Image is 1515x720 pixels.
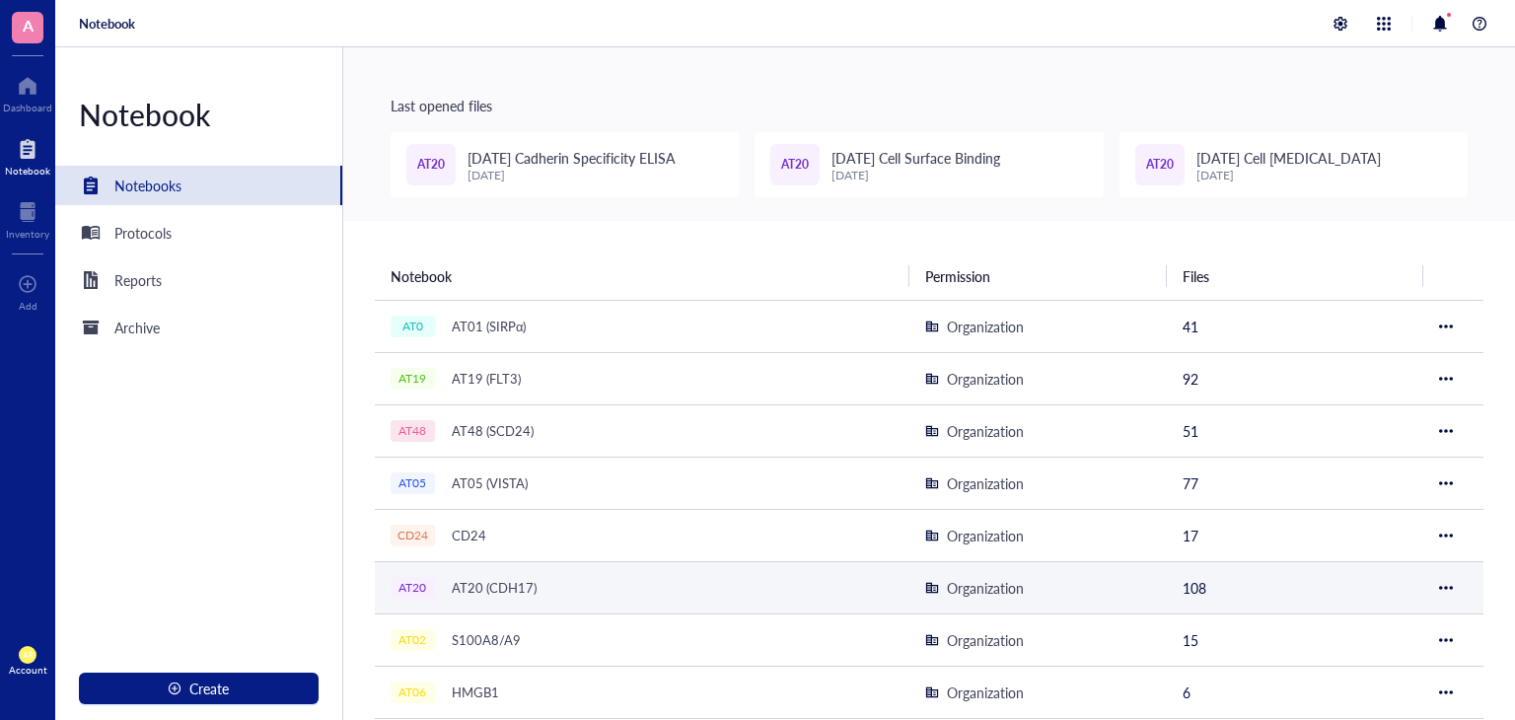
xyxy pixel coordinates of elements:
[947,525,1024,546] div: Organization
[831,148,1000,168] span: [DATE] Cell Surface Binding
[947,316,1024,337] div: Organization
[443,313,536,340] div: AT01 (SIRPα)
[443,522,495,549] div: CD24
[6,196,49,240] a: Inventory
[114,175,181,196] div: Notebooks
[114,222,172,244] div: Protocols
[391,95,1468,116] div: Last opened files
[3,102,52,113] div: Dashboard
[1167,300,1423,352] td: 41
[23,13,34,37] span: A
[5,165,50,177] div: Notebook
[55,95,342,134] div: Notebook
[1167,404,1423,457] td: 51
[1196,148,1381,168] span: [DATE] Cell [MEDICAL_DATA]
[1167,509,1423,561] td: 17
[781,156,809,175] span: AT20
[443,574,545,602] div: AT20 (CDH17)
[1167,666,1423,718] td: 6
[6,228,49,240] div: Inventory
[468,148,676,168] span: [DATE] Cadherin Specificity ELISA
[19,300,37,312] div: Add
[23,650,33,659] span: AR
[947,629,1024,651] div: Organization
[947,472,1024,494] div: Organization
[947,577,1024,599] div: Organization
[55,260,342,300] a: Reports
[468,169,676,182] div: [DATE]
[947,682,1024,703] div: Organization
[443,417,542,445] div: AT48 (SCD24)
[443,469,537,497] div: AT05 (VISTA)
[1167,252,1423,300] th: Files
[5,133,50,177] a: Notebook
[79,673,319,704] button: Create
[3,70,52,113] a: Dashboard
[114,269,162,291] div: Reports
[1146,156,1174,175] span: AT20
[443,365,530,393] div: AT19 (FLT3)
[909,252,1166,300] th: Permission
[947,420,1024,442] div: Organization
[55,213,342,252] a: Protocols
[1167,457,1423,509] td: 77
[443,626,530,654] div: S100A8/A9
[189,681,229,696] span: Create
[947,368,1024,390] div: Organization
[55,308,342,347] a: Archive
[9,664,47,676] div: Account
[55,166,342,205] a: Notebooks
[114,317,160,338] div: Archive
[443,679,508,706] div: HMGB1
[831,169,1000,182] div: [DATE]
[1167,352,1423,404] td: 92
[417,156,445,175] span: AT20
[1196,169,1381,182] div: [DATE]
[375,252,910,300] th: Notebook
[1167,561,1423,613] td: 108
[79,15,135,33] a: Notebook
[1167,613,1423,666] td: 15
